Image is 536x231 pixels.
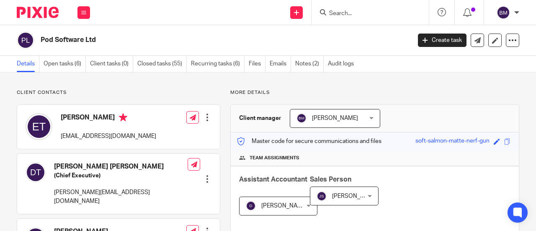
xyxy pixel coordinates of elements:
[17,7,59,18] img: Pixie
[26,113,52,140] img: svg%3E
[237,137,381,145] p: Master code for secure communications and files
[415,137,490,146] div: soft-salmon-matte-nerf-gun
[328,10,404,18] input: Search
[332,193,378,199] span: [PERSON_NAME]
[90,56,133,72] a: Client tasks (0)
[54,188,188,205] p: [PERSON_NAME][EMAIL_ADDRESS][DOMAIN_NAME]
[261,203,317,209] span: [PERSON_NAME] S T
[230,89,519,96] p: More details
[137,56,187,72] a: Closed tasks (55)
[61,113,156,124] h4: [PERSON_NAME]
[249,56,265,72] a: Files
[270,56,291,72] a: Emails
[191,56,245,72] a: Recurring tasks (6)
[17,89,220,96] p: Client contacts
[54,162,188,171] h4: [PERSON_NAME] [PERSON_NAME]
[119,113,127,122] i: Primary
[239,176,307,183] span: Assistant Accountant
[250,155,299,161] span: Team assignments
[312,115,358,121] span: [PERSON_NAME]
[54,171,188,180] h5: (Chief Executive)
[41,36,332,44] h2: Pod Software Ltd
[295,56,324,72] a: Notes (2)
[239,114,281,122] h3: Client manager
[44,56,86,72] a: Open tasks (6)
[17,56,39,72] a: Details
[497,6,510,19] img: svg%3E
[310,176,351,183] span: Sales Person
[61,132,156,140] p: [EMAIL_ADDRESS][DOMAIN_NAME]
[418,34,466,47] a: Create task
[328,56,358,72] a: Audit logs
[26,162,46,182] img: svg%3E
[17,31,34,49] img: svg%3E
[296,113,307,123] img: svg%3E
[317,191,327,201] img: svg%3E
[246,201,256,211] img: svg%3E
